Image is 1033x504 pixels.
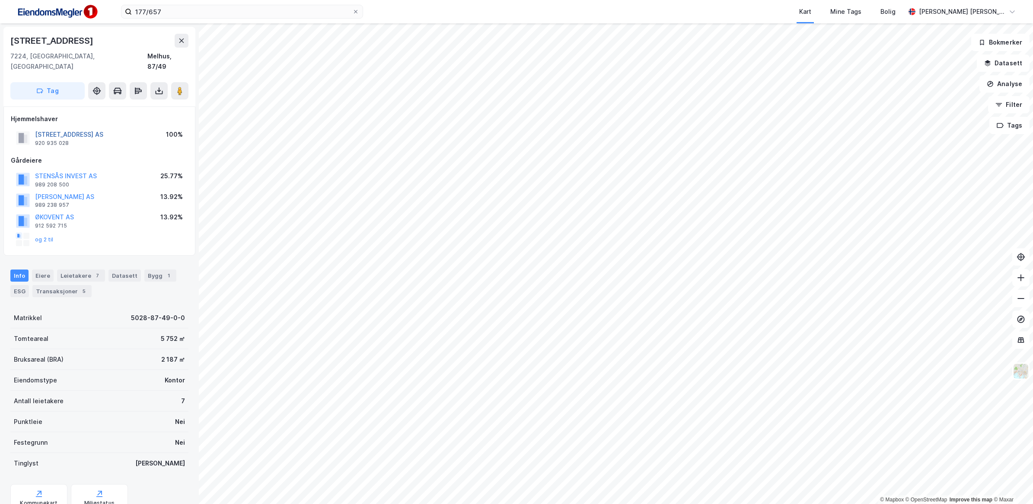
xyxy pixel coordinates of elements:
div: 5028-87-49-0-0 [131,313,185,323]
div: Nei [175,437,185,448]
div: Mine Tags [830,6,861,17]
div: Info [10,270,29,282]
img: F4PB6Px+NJ5v8B7XTbfpPpyloAAAAASUVORK5CYII= [14,2,100,22]
div: Kontor [165,375,185,385]
div: 7 [93,271,102,280]
div: 920 935 028 [35,140,69,147]
div: Punktleie [14,417,42,427]
div: 1 [164,271,173,280]
div: Bruksareal (BRA) [14,354,64,365]
div: Eiendomstype [14,375,57,385]
div: 5 [80,287,88,295]
div: Kart [799,6,811,17]
div: Transaksjoner [32,285,92,297]
div: Nei [175,417,185,427]
a: Mapbox [880,497,904,503]
a: OpenStreetMap [905,497,947,503]
div: 7 [181,396,185,406]
div: Bolig [880,6,896,17]
div: Gårdeiere [11,155,188,166]
div: Datasett [108,270,141,282]
input: Søk på adresse, matrikkel, gårdeiere, leietakere eller personer [132,5,352,18]
div: 13.92% [160,212,183,222]
div: 989 208 500 [35,181,69,188]
div: Antall leietakere [14,396,64,406]
button: Tag [10,82,85,100]
div: ESG [10,285,29,297]
img: Z [1013,363,1029,379]
button: Bokmerker [971,34,1030,51]
div: 5 752 ㎡ [161,334,185,344]
div: Bygg [144,270,176,282]
div: [STREET_ADDRESS] [10,34,95,48]
div: 2 187 ㎡ [161,354,185,365]
iframe: Chat Widget [990,462,1033,504]
div: [PERSON_NAME] [PERSON_NAME] [919,6,1005,17]
button: Filter [988,96,1030,113]
div: Tinglyst [14,458,38,469]
div: Eiere [32,270,54,282]
button: Analyse [979,75,1030,93]
div: [PERSON_NAME] [135,458,185,469]
div: 912 592 715 [35,222,67,229]
div: Kontrollprogram for chat [990,462,1033,504]
div: 13.92% [160,192,183,202]
div: Tomteareal [14,334,48,344]
div: 25.77% [160,171,183,181]
div: Leietakere [57,270,105,282]
button: Tags [989,117,1030,134]
div: Matrikkel [14,313,42,323]
a: Improve this map [950,497,992,503]
button: Datasett [977,55,1030,72]
div: 7224, [GEOGRAPHIC_DATA], [GEOGRAPHIC_DATA] [10,51,147,72]
div: 100% [166,129,183,140]
div: 989 238 957 [35,202,69,209]
div: Festegrunn [14,437,48,448]
div: Hjemmelshaver [11,114,188,124]
div: Melhus, 87/49 [147,51,188,72]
